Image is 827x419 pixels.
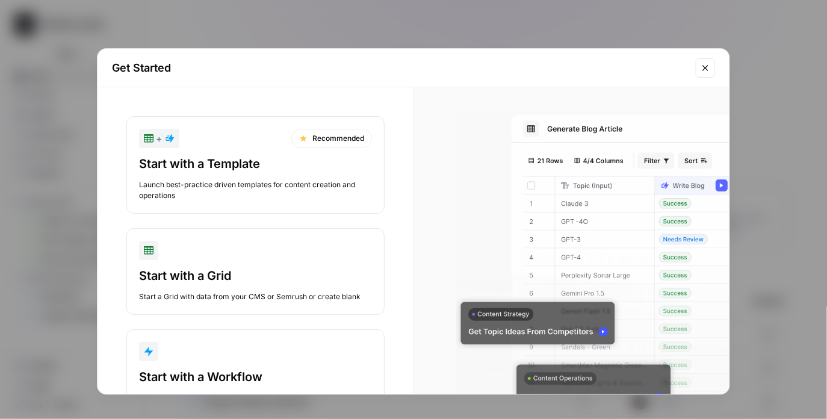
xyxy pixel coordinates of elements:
div: Launch best-practice driven templates for content creation and operations [139,179,372,201]
button: Start with a WorkflowStart a Workflow that combines your data, LLMs and human review [126,329,385,416]
div: Recommended [291,129,372,148]
div: Start a Grid with data from your CMS or Semrush or create blank [139,291,372,302]
button: Start with a GridStart a Grid with data from your CMS or Semrush or create blank [126,228,385,315]
div: + [144,131,175,146]
div: Start with a Grid [139,267,372,284]
div: Start with a Template [139,155,372,172]
div: Start with a Workflow [139,368,372,385]
button: +RecommendedStart with a TemplateLaunch best-practice driven templates for content creation and o... [126,116,385,214]
div: Start a Workflow that combines your data, LLMs and human review [139,393,372,403]
h2: Get Started [112,60,689,76]
button: Close modal [696,58,715,78]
